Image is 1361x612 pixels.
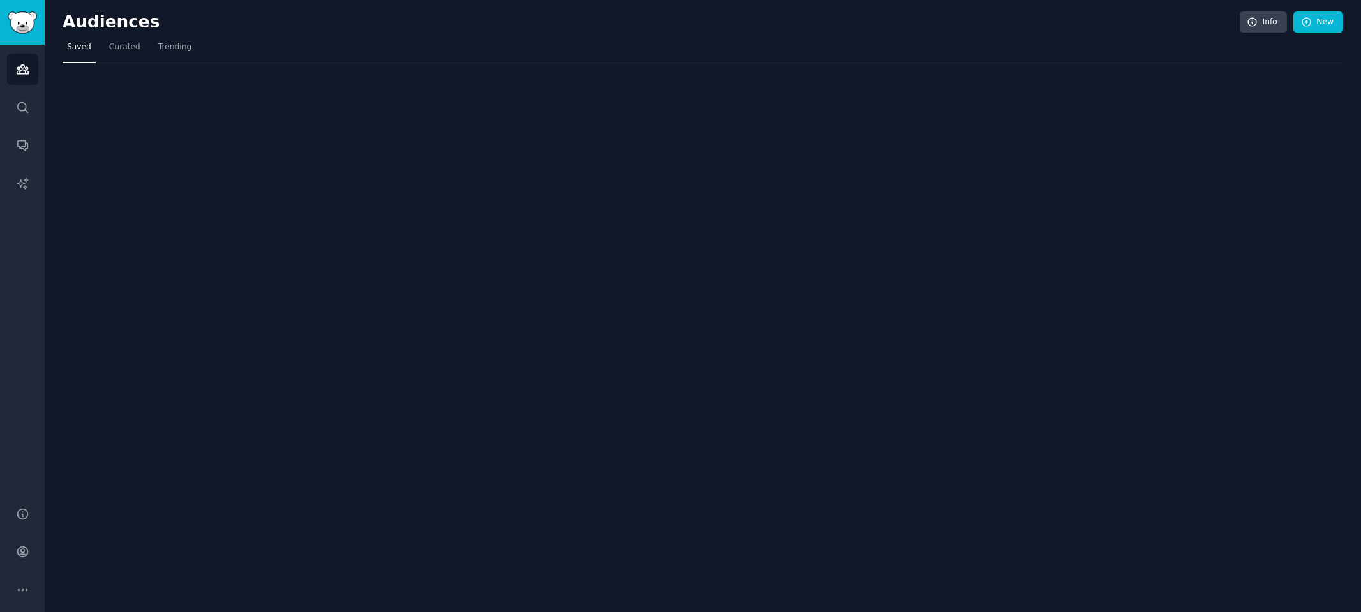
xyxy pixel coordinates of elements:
a: Info [1240,11,1287,33]
a: Saved [63,37,96,63]
a: Trending [154,37,196,63]
span: Trending [158,41,191,53]
span: Curated [109,41,140,53]
a: Curated [105,37,145,63]
h2: Audiences [63,12,1240,33]
span: Saved [67,41,91,53]
a: New [1293,11,1343,33]
img: GummySearch logo [8,11,37,34]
